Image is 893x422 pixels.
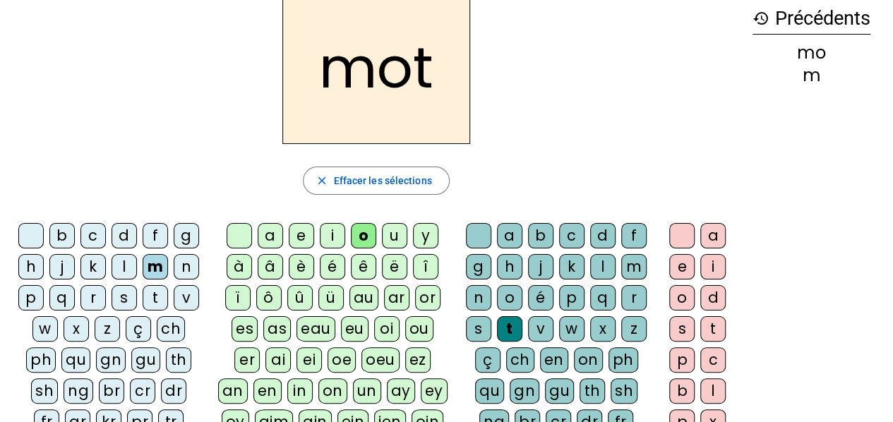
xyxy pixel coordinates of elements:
div: c [559,223,585,248]
div: th [166,347,191,373]
div: v [528,316,553,342]
div: q [590,285,616,311]
div: b [528,223,553,248]
div: m [621,254,647,279]
div: eu [341,316,368,342]
div: é [528,285,553,311]
div: ph [26,347,56,373]
div: é [320,254,345,279]
div: oe [328,347,356,373]
div: qu [61,347,90,373]
div: h [497,254,522,279]
div: e [669,254,695,279]
div: e [289,223,314,248]
div: in [287,378,313,404]
div: ng [64,378,93,404]
div: as [263,316,291,342]
div: c [80,223,106,248]
div: k [559,254,585,279]
div: l [700,378,726,404]
div: û [287,285,313,311]
h3: Précédents [753,3,870,35]
div: ou [405,316,433,342]
div: y [413,223,438,248]
div: ai [265,347,291,373]
div: a [258,223,283,248]
div: j [528,254,553,279]
div: a [497,223,522,248]
div: n [174,254,199,279]
div: ô [256,285,282,311]
div: au [349,285,378,311]
div: ay [387,378,415,404]
div: gu [545,378,574,404]
div: v [174,285,199,311]
mat-icon: close [315,174,328,187]
div: ch [157,316,185,342]
div: o [351,223,376,248]
div: f [621,223,647,248]
div: p [18,285,44,311]
div: j [49,254,75,279]
div: q [49,285,75,311]
div: p [559,285,585,311]
div: ar [384,285,409,311]
div: z [95,316,120,342]
div: c [700,347,726,373]
div: br [99,378,124,404]
div: sh [611,378,637,404]
div: z [621,316,647,342]
div: l [112,254,137,279]
div: i [700,254,726,279]
div: n [466,285,491,311]
div: dr [161,378,186,404]
div: b [49,223,75,248]
div: h [18,254,44,279]
div: k [80,254,106,279]
div: è [289,254,314,279]
div: ç [126,316,151,342]
div: mo [753,44,870,61]
div: oeu [361,347,400,373]
div: eau [296,316,335,342]
div: f [143,223,168,248]
div: w [559,316,585,342]
div: en [540,347,568,373]
div: on [574,347,603,373]
div: ü [318,285,344,311]
div: ê [351,254,376,279]
div: ç [475,347,501,373]
div: i [320,223,345,248]
div: s [669,316,695,342]
div: g [174,223,199,248]
mat-icon: history [753,10,769,27]
div: es [232,316,258,342]
div: t [497,316,522,342]
button: Effacer les sélections [303,167,449,195]
div: un [353,378,381,404]
div: o [669,285,695,311]
span: Effacer les sélections [333,172,431,189]
div: ë [382,254,407,279]
div: ph [609,347,638,373]
div: qu [475,378,504,404]
div: sh [31,378,58,404]
div: x [64,316,89,342]
div: gn [510,378,539,404]
div: x [590,316,616,342]
div: or [415,285,440,311]
div: oi [374,316,400,342]
div: on [318,378,347,404]
div: g [466,254,491,279]
div: ez [405,347,431,373]
div: er [234,347,260,373]
div: d [590,223,616,248]
div: r [621,285,647,311]
div: î [413,254,438,279]
div: l [590,254,616,279]
div: â [258,254,283,279]
div: w [32,316,58,342]
div: u [382,223,407,248]
div: r [80,285,106,311]
div: b [669,378,695,404]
